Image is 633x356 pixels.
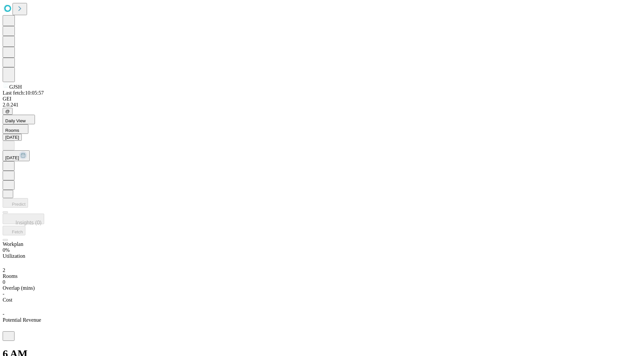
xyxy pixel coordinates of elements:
span: Potential Revenue [3,317,41,323]
button: [DATE] [3,134,22,141]
button: @ [3,108,13,115]
button: Predict [3,198,28,208]
span: Workplan [3,241,23,247]
span: - [3,311,4,317]
span: - [3,291,4,297]
span: Cost [3,297,12,303]
button: Fetch [3,226,25,235]
span: [DATE] [5,155,19,160]
span: Insights (0) [15,220,42,225]
button: Daily View [3,115,35,124]
div: GEI [3,96,630,102]
span: @ [5,109,10,114]
button: [DATE] [3,150,30,161]
span: 0 [3,279,5,285]
span: 0% [3,247,10,253]
span: Overlap (mins) [3,285,35,291]
span: GJSH [9,84,22,90]
span: Rooms [3,273,17,279]
span: Last fetch: 10:05:57 [3,90,44,96]
div: 2.0.241 [3,102,630,108]
button: Insights (0) [3,214,44,224]
span: Utilization [3,253,25,259]
span: 2 [3,267,5,273]
span: Rooms [5,128,19,133]
span: Daily View [5,118,26,123]
button: Rooms [3,124,28,134]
